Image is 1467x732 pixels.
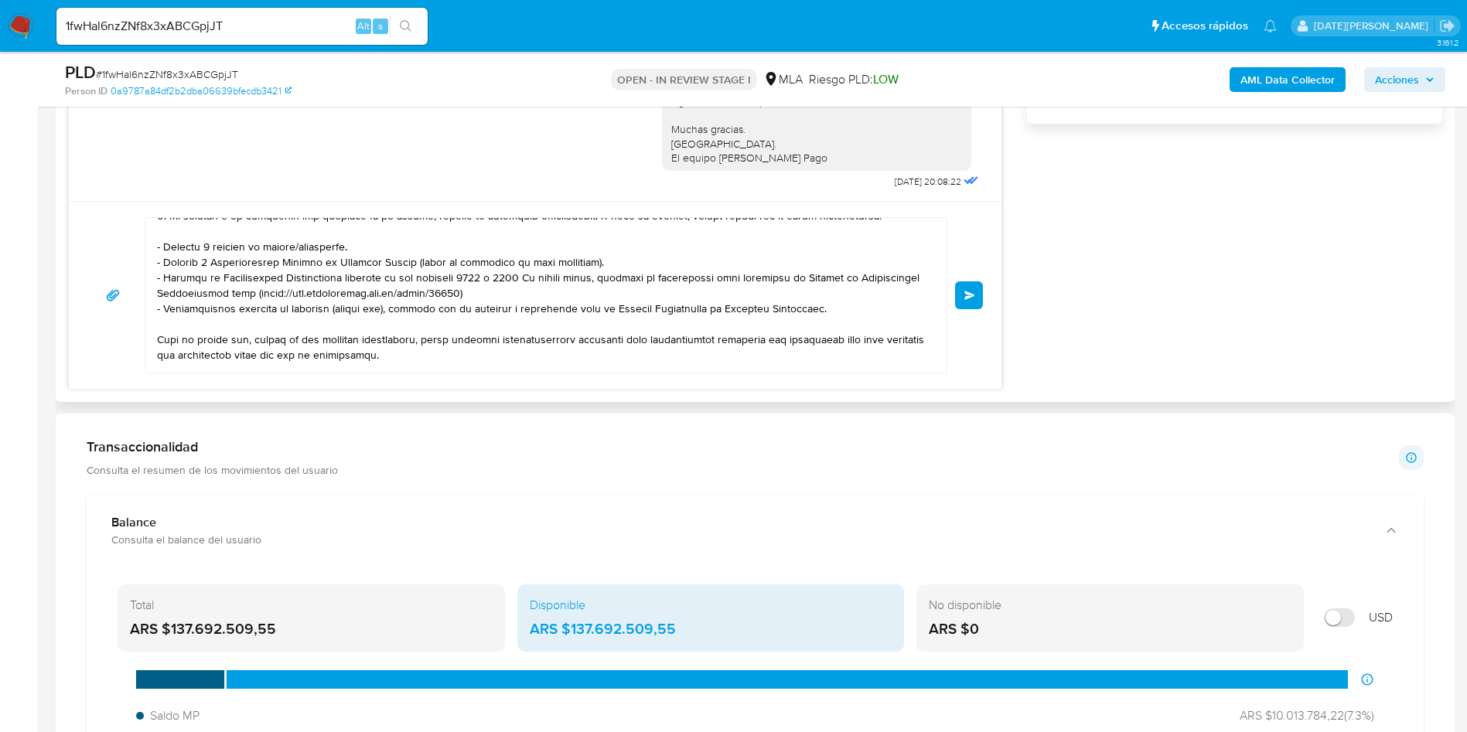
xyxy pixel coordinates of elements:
[1240,67,1335,92] b: AML Data Collector
[390,15,421,37] button: search-icon
[1230,67,1346,92] button: AML Data Collector
[56,16,428,36] input: Buscar usuario o caso...
[1162,18,1248,34] span: Accesos rápidos
[111,84,292,98] a: 0a9787a84df2b2dba06639bfecdb3421
[1264,19,1277,32] a: Notificaciones
[1437,36,1459,49] span: 3.161.2
[895,175,961,188] span: [DATE] 20:08:22
[1364,67,1445,92] button: Acciones
[964,291,975,300] span: Enviar
[809,71,899,88] span: Riesgo PLD:
[1314,19,1434,33] p: lucia.neglia@mercadolibre.com
[763,71,803,88] div: MLA
[96,66,238,82] span: # 1fwHal6nzZNf8x3xABCGpjJT
[611,69,757,90] p: OPEN - IN REVIEW STAGE I
[65,60,96,84] b: PLD
[357,19,370,33] span: Alt
[65,84,107,98] b: Person ID
[873,70,899,88] span: LOW
[1375,67,1419,92] span: Acciones
[378,19,383,33] span: s
[955,281,983,309] button: Enviar
[157,218,927,373] textarea: Lore, Ipsum Dolors Ametcon. Ad elitseddoei te incidid utlaboreetd ma aliq en adminimveniam qu nos...
[1439,18,1455,34] a: Salir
